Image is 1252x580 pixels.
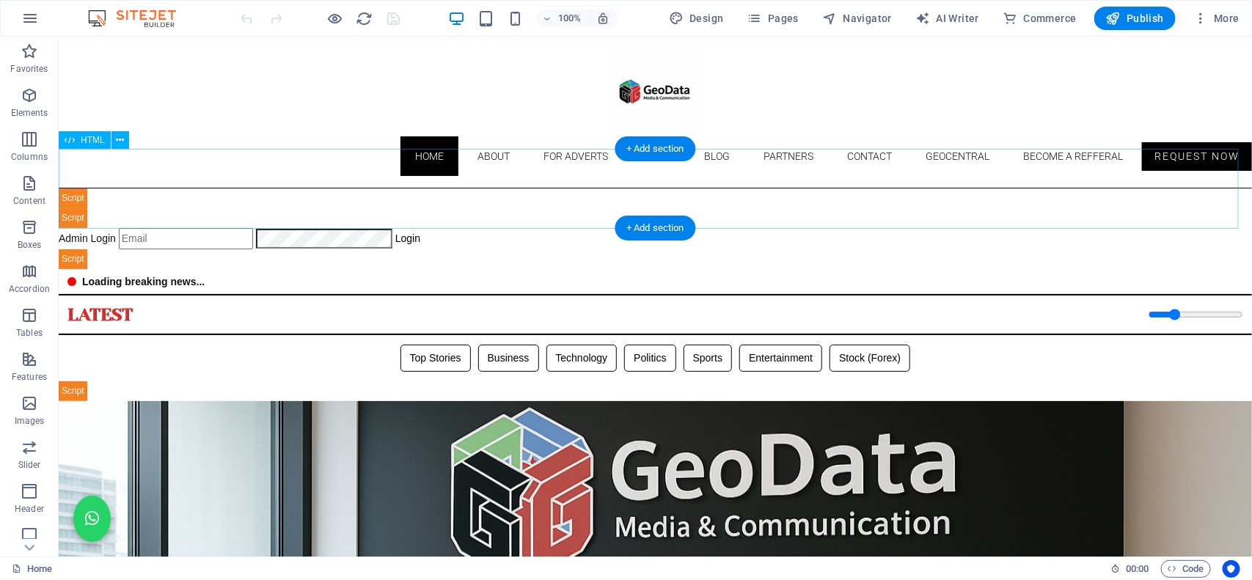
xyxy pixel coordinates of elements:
[663,7,730,30] div: Design (Ctrl+Alt+Y)
[15,415,45,427] p: Images
[1110,560,1149,578] h6: Session time
[1003,11,1077,26] span: Commerce
[747,11,799,26] span: Pages
[1223,560,1240,578] button: Usercentrics
[536,10,588,27] button: 100%
[1161,560,1211,578] button: Code
[915,11,979,26] span: AI Writer
[669,11,724,26] span: Design
[18,239,42,251] p: Boxes
[1168,560,1204,578] span: Code
[1136,563,1138,574] span: :
[909,7,985,30] button: AI Writer
[742,7,805,30] button: Pages
[12,560,52,578] a: Click to cancel selection. Double-click to open Pages
[81,136,105,144] span: HTML
[822,11,892,26] span: Navigator
[1126,560,1149,578] span: 00 00
[558,10,582,27] h6: 100%
[13,195,45,207] p: Content
[84,10,194,27] img: Editor Logo
[1094,7,1176,30] button: Publish
[997,7,1083,30] button: Commerce
[10,63,48,75] p: Favorites
[663,7,730,30] button: Design
[12,371,47,383] p: Features
[11,151,48,163] p: Columns
[615,136,696,161] div: + Add section
[356,10,373,27] button: reload
[1106,11,1164,26] span: Publish
[615,216,696,241] div: + Add section
[596,12,609,25] i: On resize automatically adjust zoom level to fit chosen device.
[1187,7,1245,30] button: More
[16,327,43,339] p: Tables
[356,10,373,27] i: Reload page
[15,503,44,515] p: Header
[326,10,344,27] button: Click here to leave preview mode and continue editing
[816,7,898,30] button: Navigator
[11,107,48,119] p: Elements
[1193,11,1240,26] span: More
[9,283,50,295] p: Accordion
[18,459,41,471] p: Slider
